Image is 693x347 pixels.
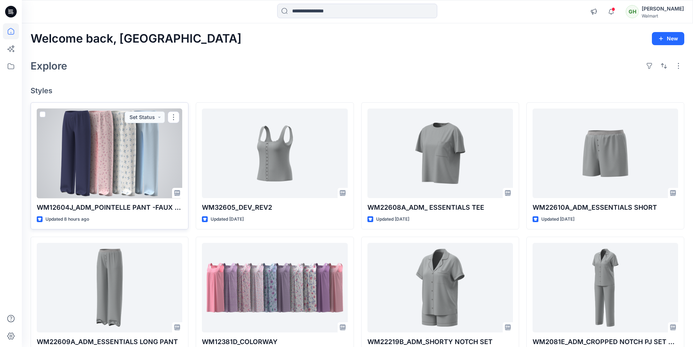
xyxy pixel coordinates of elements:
p: WM12604J_ADM_POINTELLE PANT -FAUX FLY & BUTTONS + PICOT_COLORWAY [37,202,182,213]
a: WM2081E_ADM_CROPPED NOTCH PJ SET WITH STRAIGHT HEM TOP [533,243,678,333]
a: WM32605_DEV_REV2 [202,109,347,198]
p: WM12381D_COLORWAY [202,337,347,347]
a: WM12381D_COLORWAY [202,243,347,333]
a: WM22219B_ADM_SHORTY NOTCH SET [367,243,513,333]
p: Updated 8 hours ago [45,216,89,223]
p: WM22219B_ADM_SHORTY NOTCH SET [367,337,513,347]
p: WM22609A_ADM_ESSENTIALS LONG PANT [37,337,182,347]
p: WM22610A_ADM_ESSENTIALS SHORT [533,202,678,213]
div: [PERSON_NAME] [642,4,684,13]
a: WM22608A_ADM_ ESSENTIALS TEE [367,109,513,198]
h2: Welcome back, [GEOGRAPHIC_DATA] [31,32,242,46]
p: Updated [DATE] [376,216,409,223]
div: GH [626,5,639,18]
a: WM22609A_ADM_ESSENTIALS LONG PANT [37,243,182,333]
p: WM2081E_ADM_CROPPED NOTCH PJ SET WITH STRAIGHT HEM TOP [533,337,678,347]
p: Updated [DATE] [211,216,244,223]
button: New [652,32,684,45]
p: WM32605_DEV_REV2 [202,202,347,213]
p: Updated [DATE] [541,216,574,223]
a: WM12604J_ADM_POINTELLE PANT -FAUX FLY & BUTTONS + PICOT_COLORWAY [37,109,182,198]
div: Walmart [642,13,684,19]
p: WM22608A_ADM_ ESSENTIALS TEE [367,202,513,213]
h2: Explore [31,60,67,72]
h4: Styles [31,86,684,95]
a: WM22610A_ADM_ESSENTIALS SHORT [533,109,678,198]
